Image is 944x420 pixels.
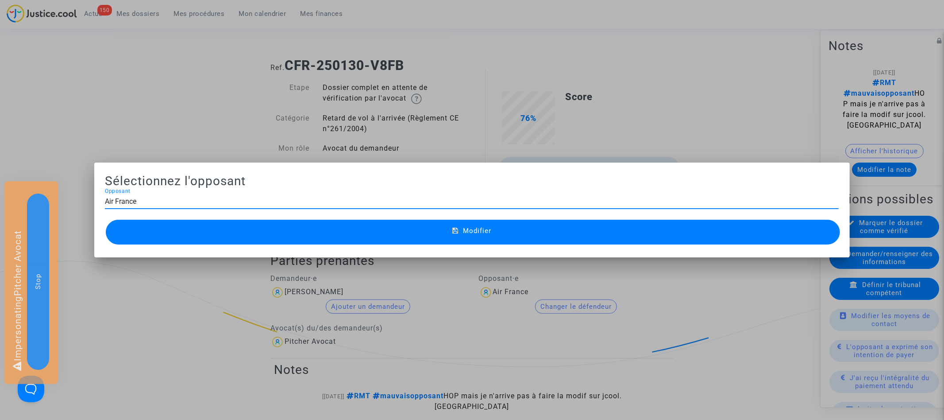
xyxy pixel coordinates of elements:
[463,227,491,235] span: Modifier
[34,274,42,289] span: Stop
[106,220,840,245] button: Modifier
[4,181,58,384] div: Impersonating
[105,173,839,189] h2: Sélectionnez l'opposant
[18,376,44,402] iframe: Help Scout Beacon - Open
